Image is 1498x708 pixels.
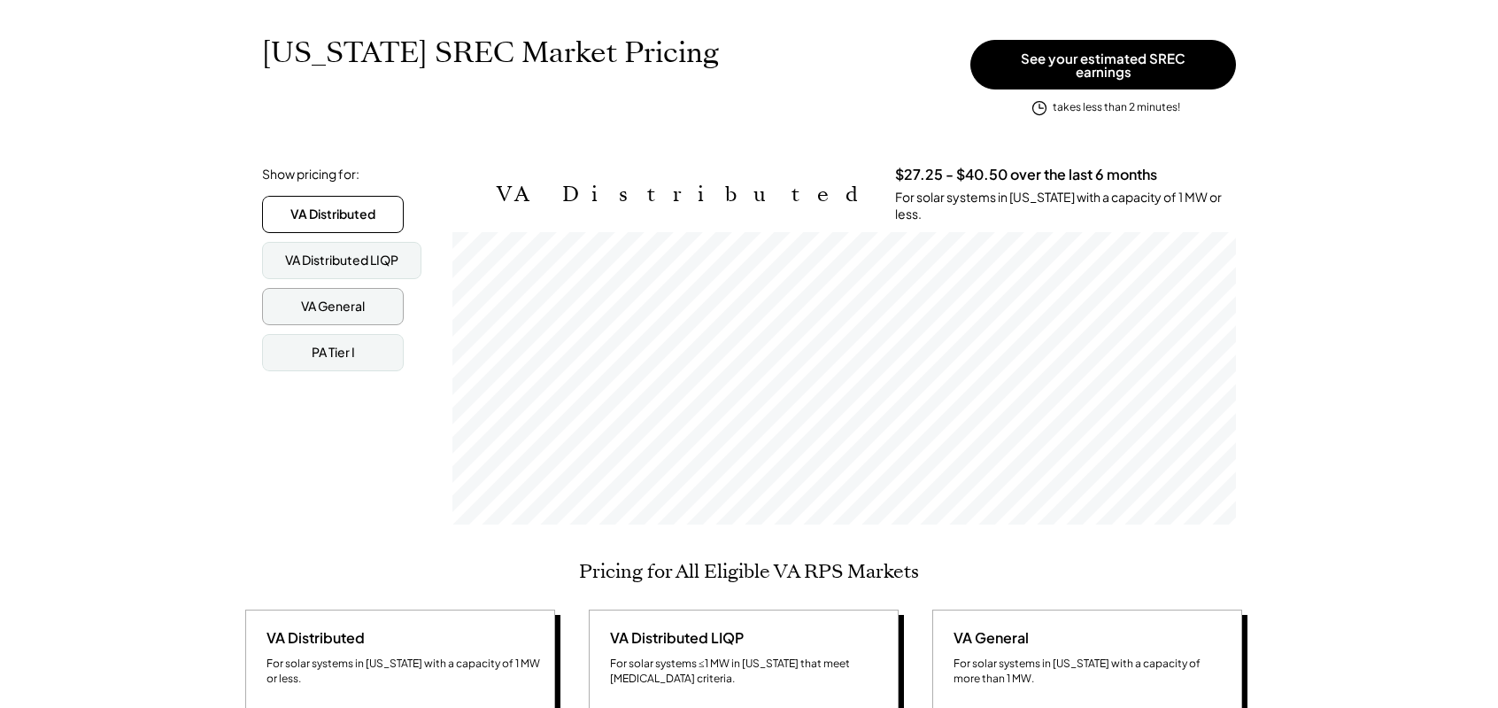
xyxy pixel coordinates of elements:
div: VA General [301,298,365,315]
div: VA Distributed LIQP [285,252,398,269]
div: For solar systems in [US_STATE] with a capacity of more than 1 MW. [954,657,1228,687]
div: VA General [946,628,1029,648]
h3: $27.25 - $40.50 over the last 6 months [895,166,1157,184]
button: See your estimated SREC earnings [970,40,1236,89]
h2: Pricing for All Eligible VA RPS Markets [579,560,919,583]
h2: VA Distributed [497,182,869,207]
div: For solar systems in [US_STATE] with a capacity of 1 MW or less. [266,657,541,687]
h1: [US_STATE] SREC Market Pricing [262,35,719,70]
div: PA Tier I [312,344,355,362]
div: For solar systems in [US_STATE] with a capacity of 1 MW or less. [895,189,1236,223]
div: takes less than 2 minutes! [1053,100,1180,115]
div: VA Distributed LIQP [603,628,744,648]
div: VA Distributed [290,206,375,223]
div: VA Distributed [259,628,365,648]
div: Show pricing for: [262,166,359,183]
div: For solar systems ≤1 MW in [US_STATE] that meet [MEDICAL_DATA] criteria. [610,657,884,687]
